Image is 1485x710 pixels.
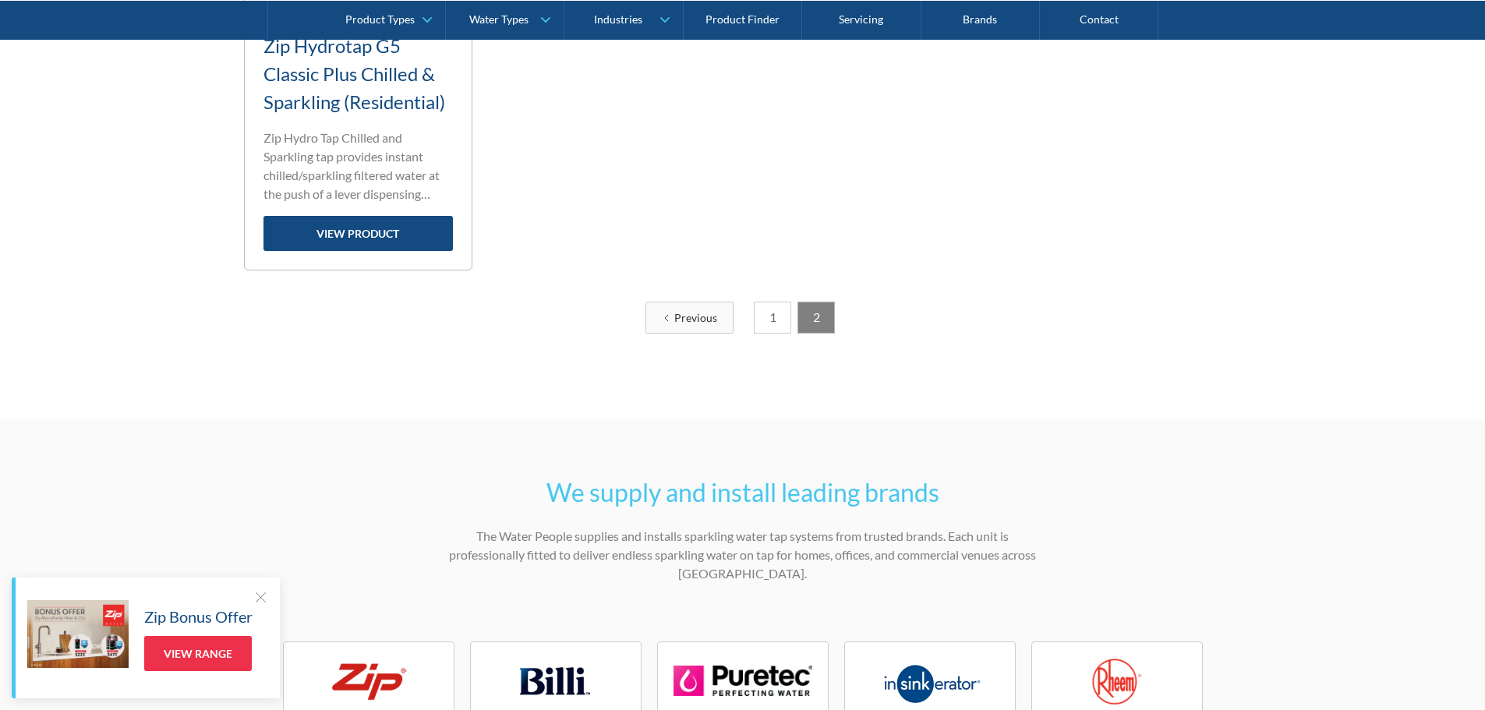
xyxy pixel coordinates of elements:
[144,636,252,671] a: View Range
[797,302,835,334] a: 2
[244,302,1242,334] div: List
[263,129,453,203] p: Zip Hydro Tap Chilled and Sparkling tap provides instant chilled/sparkling filtered water at the ...
[263,216,453,251] a: view product
[439,474,1047,511] h2: We supply and install leading brands
[674,309,717,326] div: Previous
[469,12,529,26] div: Water Types
[27,600,129,668] img: Zip Bonus Offer
[645,302,734,334] a: Previous Page
[754,302,791,334] a: 1
[439,527,1047,583] p: The Water People supplies and installs sparkling water tap systems from trusted brands. Each unit...
[144,605,253,628] h5: Zip Bonus Offer
[345,12,415,26] div: Product Types
[263,34,445,113] a: Zip Hydrotap G5 Classic Plus Chilled & Sparkling (Residential)
[594,12,642,26] div: Industries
